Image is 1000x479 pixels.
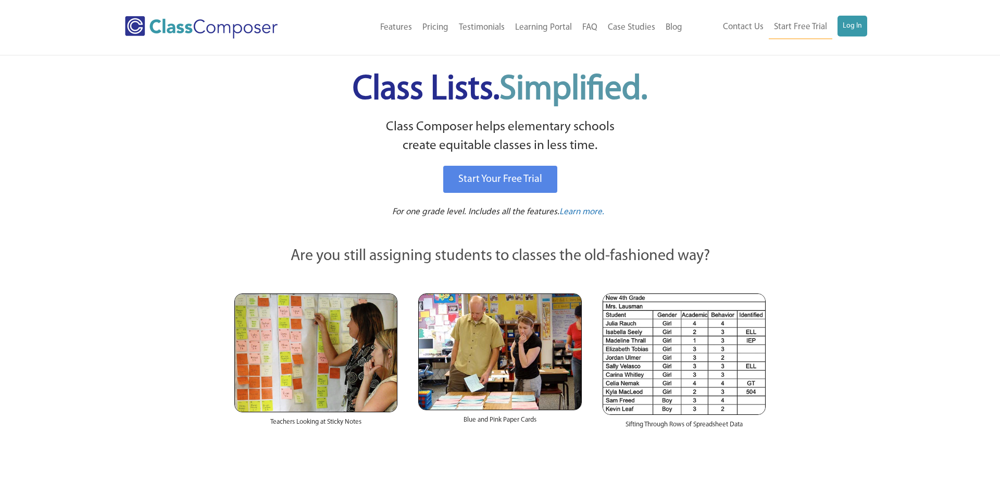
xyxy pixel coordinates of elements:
span: Start Your Free Trial [458,174,542,185]
a: Start Free Trial [769,16,832,39]
nav: Header Menu [687,16,867,39]
a: Contact Us [718,16,769,39]
div: Sifting Through Rows of Spreadsheet Data [603,415,766,440]
p: Class Composer helps elementary schools create equitable classes in less time. [233,118,767,156]
a: Pricing [417,16,454,39]
a: Testimonials [454,16,510,39]
img: Class Composer [125,16,278,39]
a: Learning Portal [510,16,577,39]
span: For one grade level. Includes all the features. [392,207,559,216]
a: Learn more. [559,206,604,219]
a: Start Your Free Trial [443,166,557,193]
span: Simplified. [499,73,647,107]
a: FAQ [577,16,603,39]
a: Features [375,16,417,39]
a: Log In [838,16,867,36]
img: Teachers Looking at Sticky Notes [234,293,397,412]
span: Learn more. [559,207,604,216]
div: Blue and Pink Paper Cards [418,410,581,435]
p: Are you still assigning students to classes the old-fashioned way? [234,245,766,268]
img: Blue and Pink Paper Cards [418,293,581,410]
a: Blog [660,16,687,39]
a: Case Studies [603,16,660,39]
span: Class Lists. [353,73,647,107]
nav: Header Menu [320,16,687,39]
div: Teachers Looking at Sticky Notes [234,412,397,437]
img: Spreadsheets [603,293,766,415]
